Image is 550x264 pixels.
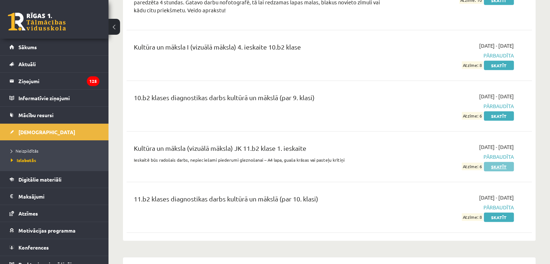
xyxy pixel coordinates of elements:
[87,76,99,86] i: 125
[395,204,514,211] span: Pārbaudīta
[18,129,75,135] span: [DEMOGRAPHIC_DATA]
[484,213,514,222] a: Skatīt
[18,73,99,89] legend: Ziņojumi
[479,93,514,100] span: [DATE] - [DATE]
[462,163,483,170] span: Atzīme: 6
[11,148,101,154] a: Neizpildītās
[9,188,99,205] a: Maksājumi
[11,148,38,154] span: Neizpildītās
[18,44,37,50] span: Sākums
[479,143,514,151] span: [DATE] - [DATE]
[18,90,99,106] legend: Informatīvie ziņojumi
[18,244,49,251] span: Konferences
[395,102,514,110] span: Pārbaudīta
[18,61,36,67] span: Aktuāli
[462,213,483,221] span: Atzīme: 8
[11,157,36,163] span: Izlabotās
[479,194,514,201] span: [DATE] - [DATE]
[9,222,99,239] a: Motivācijas programma
[9,73,99,89] a: Ziņojumi125
[9,205,99,222] a: Atzīmes
[18,112,54,118] span: Mācību resursi
[479,42,514,50] span: [DATE] - [DATE]
[9,124,99,140] a: [DEMOGRAPHIC_DATA]
[9,56,99,72] a: Aktuāli
[9,39,99,55] a: Sākums
[18,210,38,217] span: Atzīmes
[462,61,483,69] span: Atzīme: 8
[8,13,66,31] a: Rīgas 1. Tālmācības vidusskola
[18,188,99,205] legend: Maksājumi
[18,176,61,183] span: Digitālie materiāli
[9,90,99,106] a: Informatīvie ziņojumi
[395,52,514,59] span: Pārbaudīta
[18,227,76,234] span: Motivācijas programma
[134,157,384,163] p: Ieskaitē būs radošais darbs, nepieciešami piederumi gleznošanai – A4 lapa, guaša krāsas vai paste...
[9,239,99,256] a: Konferences
[134,93,384,106] div: 10.b2 klases diagnostikas darbs kultūrā un mākslā (par 9. klasi)
[134,42,384,55] div: Kultūra un māksla I (vizuālā māksla) 4. ieskaite 10.b2 klase
[9,107,99,123] a: Mācību resursi
[484,111,514,121] a: Skatīt
[484,162,514,171] a: Skatīt
[484,61,514,70] a: Skatīt
[462,112,483,120] span: Atzīme: 6
[9,171,99,188] a: Digitālie materiāli
[134,194,384,207] div: 11.b2 klases diagnostikas darbs kultūrā un mākslā (par 10. klasi)
[11,157,101,163] a: Izlabotās
[134,143,384,157] div: Kultūra un māksla (vizuālā māksla) JK 11.b2 klase 1. ieskaite
[395,153,514,161] span: Pārbaudīta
